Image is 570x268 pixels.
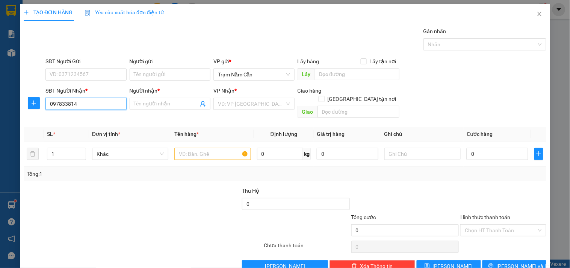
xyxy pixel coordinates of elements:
[298,58,319,64] span: Lấy hàng
[47,131,53,137] span: SL
[242,188,259,194] span: Thu Hộ
[534,148,543,160] button: plus
[381,127,464,142] th: Ghi chú
[318,106,399,118] input: Dọc đường
[28,100,39,106] span: plus
[218,69,290,80] span: Trạm Năm Căn
[263,241,350,254] div: Chưa thanh toán
[460,214,510,220] label: Hình thức thanh toán
[315,68,399,80] input: Dọc đường
[537,11,543,17] span: close
[130,57,210,65] div: Người gửi
[317,131,345,137] span: Giá trị hàng
[27,148,39,160] button: delete
[45,87,126,95] div: SĐT Người Nhận
[174,148,251,160] input: VD: Bàn, Ghế
[298,106,318,118] span: Giao
[174,131,199,137] span: Tên hàng
[85,9,164,15] span: Yêu cầu xuất hóa đơn điện tử
[298,88,322,94] span: Giao hàng
[384,148,461,160] input: Ghi Chú
[213,88,234,94] span: VP Nhận
[200,101,206,107] span: user-add
[423,28,446,34] label: Gán nhãn
[351,214,376,220] span: Tổng cước
[213,57,294,65] div: VP gửi
[317,148,378,160] input: 0
[45,57,126,65] div: SĐT Người Gửi
[467,131,493,137] span: Cước hàng
[529,4,550,25] button: Close
[97,148,164,160] span: Khác
[9,9,47,47] img: logo.jpg
[298,68,315,80] span: Lấy
[27,170,221,178] div: Tổng: 1
[130,87,210,95] div: Người nhận
[28,97,40,109] button: plus
[535,151,543,157] span: plus
[303,148,311,160] span: kg
[367,57,399,65] span: Lấy tận nơi
[70,28,314,37] li: Hotline: 02839552959
[24,10,29,15] span: plus
[92,131,120,137] span: Đơn vị tính
[70,18,314,28] li: 26 Phó Cơ Điều, Phường 12
[85,10,91,16] img: icon
[24,9,73,15] span: TẠO ĐƠN HÀNG
[9,55,104,67] b: GỬI : Trạm Năm Căn
[325,95,399,103] span: [GEOGRAPHIC_DATA] tận nơi
[271,131,297,137] span: Định lượng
